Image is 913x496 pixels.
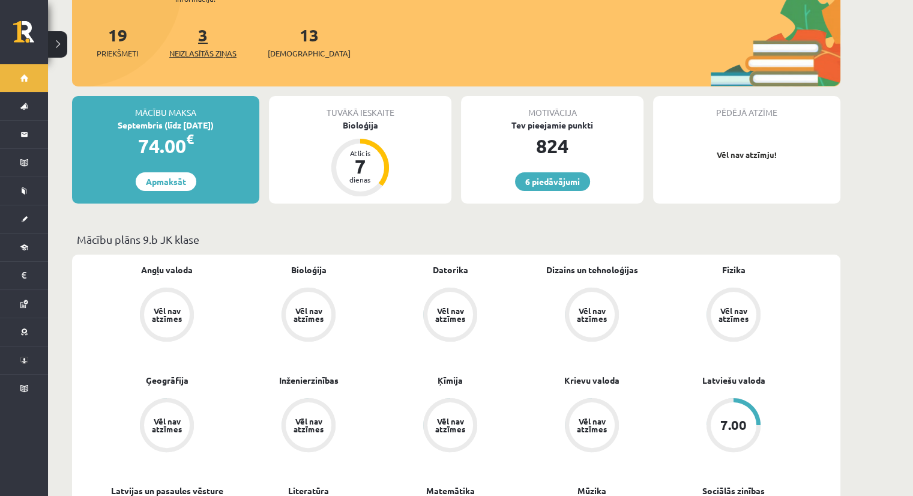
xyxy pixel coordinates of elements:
[379,288,521,344] a: Vēl nav atzīmes
[238,398,379,455] a: Vēl nav atzīmes
[169,24,237,59] a: 3Neizlasītās ziņas
[268,47,351,59] span: [DEMOGRAPHIC_DATA]
[433,417,467,433] div: Vēl nav atzīmes
[169,47,237,59] span: Neizlasītās ziņas
[461,132,643,160] div: 824
[268,24,351,59] a: 13[DEMOGRAPHIC_DATA]
[722,264,746,276] a: Fizika
[663,288,804,344] a: Vēl nav atzīmes
[575,417,609,433] div: Vēl nav atzīmes
[72,96,259,119] div: Mācību maksa
[433,307,467,322] div: Vēl nav atzīmes
[575,307,609,322] div: Vēl nav atzīmes
[702,374,765,387] a: Latviešu valoda
[77,231,836,247] p: Mācību plāns 9.b JK klase
[141,264,193,276] a: Angļu valoda
[186,130,194,148] span: €
[564,374,619,387] a: Krievu valoda
[342,176,378,183] div: dienas
[72,132,259,160] div: 74.00
[659,149,834,161] p: Vēl nav atzīmju!
[292,307,325,322] div: Vēl nav atzīmes
[238,288,379,344] a: Vēl nav atzīmes
[97,47,138,59] span: Priekšmeti
[717,307,750,322] div: Vēl nav atzīmes
[150,417,184,433] div: Vēl nav atzīmes
[521,288,663,344] a: Vēl nav atzīmes
[136,172,196,191] a: Apmaksāt
[292,417,325,433] div: Vēl nav atzīmes
[653,96,840,119] div: Pēdējā atzīme
[269,96,451,119] div: Tuvākā ieskaite
[342,150,378,157] div: Atlicis
[269,119,451,198] a: Bioloģija Atlicis 7 dienas
[438,374,463,387] a: Ķīmija
[461,119,643,132] div: Tev pieejamie punkti
[461,96,643,119] div: Motivācija
[279,374,339,387] a: Inženierzinības
[515,172,590,191] a: 6 piedāvājumi
[269,119,451,132] div: Bioloģija
[150,307,184,322] div: Vēl nav atzīmes
[663,398,804,455] a: 7.00
[96,398,238,455] a: Vēl nav atzīmes
[720,419,747,432] div: 7.00
[291,264,327,276] a: Bioloģija
[72,119,259,132] div: Septembris (līdz [DATE])
[546,264,638,276] a: Dizains un tehnoloģijas
[13,21,48,51] a: Rīgas 1. Tālmācības vidusskola
[97,24,138,59] a: 19Priekšmeti
[96,288,238,344] a: Vēl nav atzīmes
[379,398,521,455] a: Vēl nav atzīmes
[342,157,378,176] div: 7
[146,374,188,387] a: Ģeogrāfija
[433,264,468,276] a: Datorika
[521,398,663,455] a: Vēl nav atzīmes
